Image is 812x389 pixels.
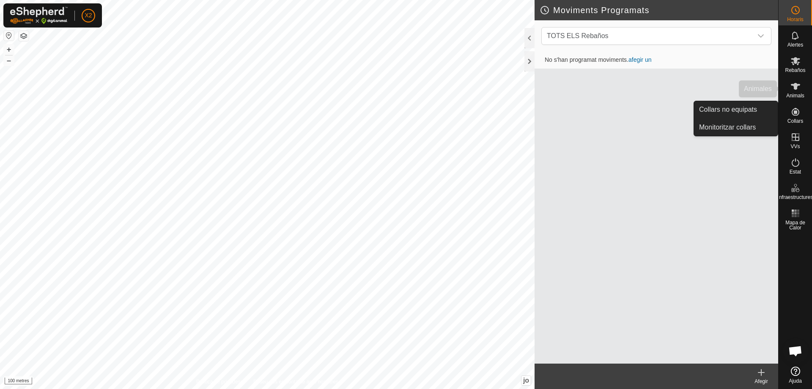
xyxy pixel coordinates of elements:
[545,56,628,63] font: No s'han programat moviments.
[628,56,651,63] a: afegir un
[754,378,768,384] font: Afegir
[4,30,14,41] button: Restaurar Mapa
[7,45,11,54] font: +
[785,220,805,231] font: Mapa de Calor
[785,67,805,73] font: Rebaños
[752,28,769,44] div: activador desplegable
[553,6,650,15] font: Moviments Programats
[523,377,529,384] font: jo
[196,378,243,386] a: Política de privadesa
[789,378,802,384] font: Ajuda
[253,378,338,386] a: Poseu-vos en contacte amb nosaltres
[10,7,68,24] img: Logotip de Gallagher
[699,124,756,131] font: Monitoritzar collars
[779,363,812,387] a: Ajuda
[7,56,11,65] font: –
[85,12,92,19] font: X2
[694,119,778,136] a: Monitoritzar collars
[787,118,803,124] font: Collars
[4,55,14,66] button: –
[783,338,808,364] div: Chat abierto
[521,376,531,385] button: jo
[786,93,804,99] font: Animals
[19,31,29,41] button: Capes del Mapa
[787,17,804,22] font: Horaris
[253,379,338,385] font: Poseu-vos en contacte amb nosaltres
[694,101,778,118] a: Collars no equipats
[790,169,801,175] font: Estat
[787,42,803,48] font: Alertes
[196,379,243,385] font: Política de privadesa
[547,32,609,39] font: TOTS ELS Rebaños
[699,106,757,113] font: Collars no equipats
[4,44,14,55] button: +
[543,28,752,44] span: TOTS ELS Rebaños
[790,143,800,149] font: VVs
